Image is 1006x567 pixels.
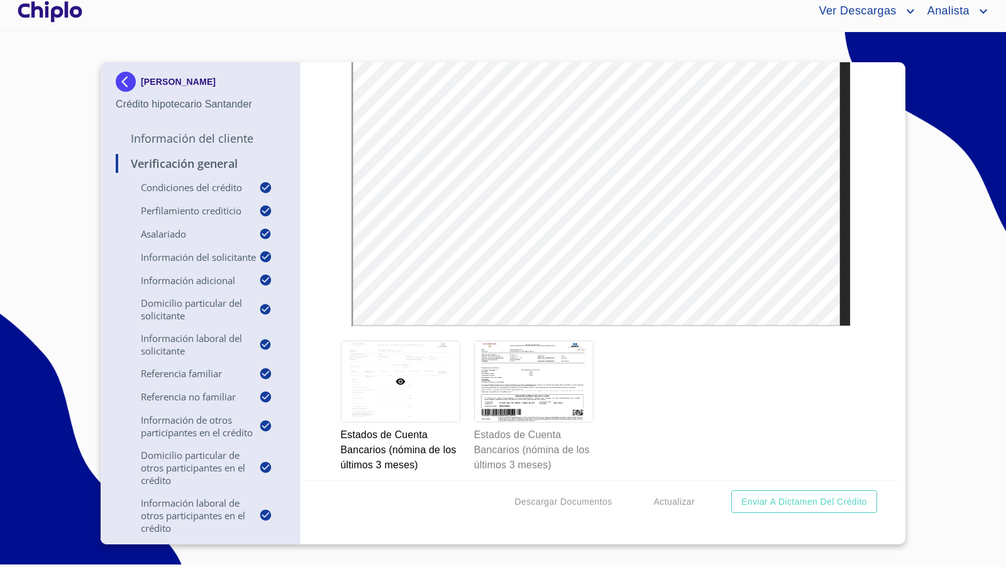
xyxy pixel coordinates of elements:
p: Verificación General [116,156,285,171]
p: [PERSON_NAME] [141,77,216,87]
p: Referencia No Familiar [116,390,259,403]
p: Crédito hipotecario Santander [116,97,285,112]
p: Estados de Cuenta Bancarios (nómina de los últimos 3 meses) [341,422,459,473]
p: Información del Cliente [116,131,285,146]
p: Información adicional [116,274,259,287]
p: Información laboral de otros participantes en el crédito [116,497,259,534]
p: Condiciones del Crédito [116,181,259,194]
p: Perfilamiento crediticio [116,204,259,217]
button: account of current user [918,1,991,21]
p: Información del Solicitante [116,251,259,263]
span: Actualizar [654,494,695,510]
p: Referencia Familiar [116,367,259,380]
p: Domicilio Particular del Solicitante [116,297,259,322]
p: Información Laboral del Solicitante [116,332,259,357]
p: Domicilio particular de otros participantes en el crédito [116,449,259,487]
span: Analista [918,1,976,21]
span: Descargar Documentos [515,494,612,510]
p: Información de otros participantes en el crédito [116,414,259,439]
span: Ver Descargas [809,1,902,21]
img: Estados de Cuenta Bancarios (nómina de los últimos 3 meses) [475,341,593,422]
span: Enviar a Dictamen del Crédito [741,494,867,510]
button: account of current user [809,1,917,21]
button: Actualizar [649,490,700,514]
button: Descargar Documentos [510,490,617,514]
button: Enviar a Dictamen del Crédito [731,490,877,514]
img: Docupass spot blue [116,72,141,92]
p: Asalariado [116,228,259,240]
p: Estados de Cuenta Bancarios (nómina de los últimos 3 meses) [474,422,592,473]
div: [PERSON_NAME] [116,72,285,97]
